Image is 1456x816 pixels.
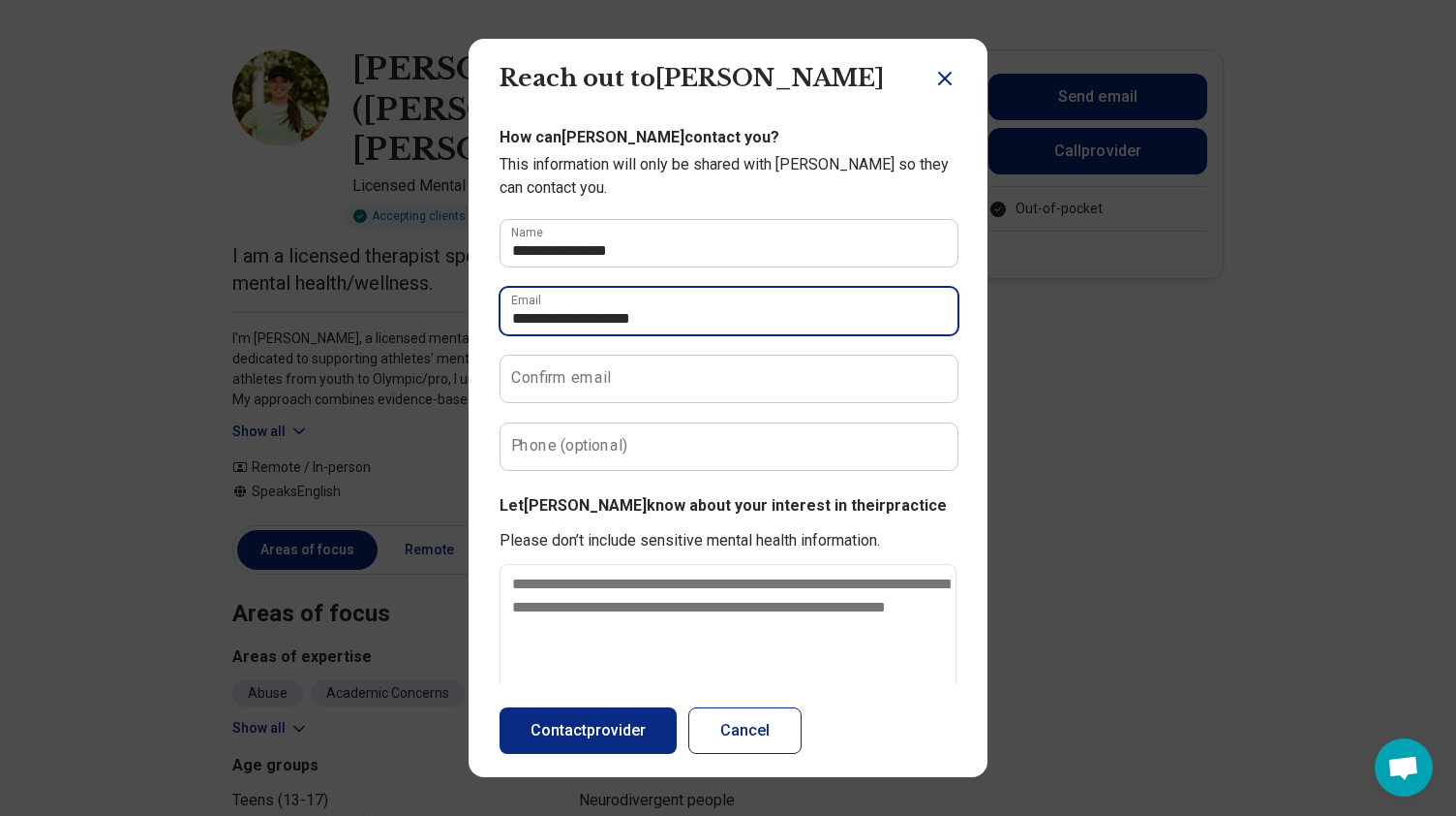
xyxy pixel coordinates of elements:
button: Close dialog [933,67,956,90]
label: Phone (optional) [511,438,628,454]
button: Contactprovider [500,707,677,754]
span: Reach out to [PERSON_NAME] [500,64,884,92]
label: Email [511,295,541,306]
p: Let [PERSON_NAME] know about your interest in their practice [500,494,956,518]
p: Please don’t include sensitive mental health information. [500,529,956,552]
p: How can [PERSON_NAME] contact you? [500,126,956,149]
label: Confirm email [511,370,611,386]
label: Name [511,227,543,238]
p: This information will only be shared with [PERSON_NAME] so they can contact you. [500,153,956,200]
button: Cancel [688,707,802,754]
